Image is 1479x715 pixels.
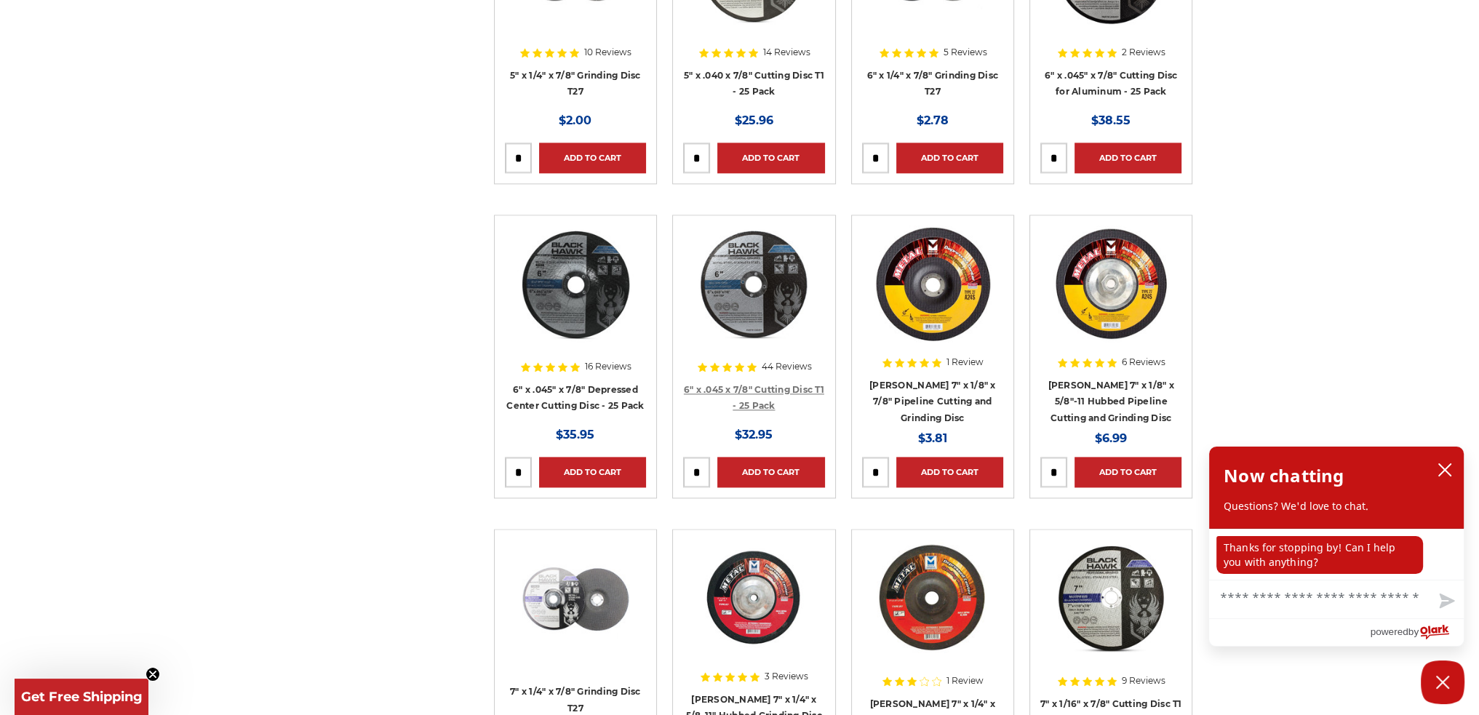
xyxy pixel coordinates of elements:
img: 7 x 1/16 x 7/8 abrasive cut off wheel [1053,540,1169,656]
a: [PERSON_NAME] 7" x 1/8" x 7/8" Pipeline Cutting and Grinding Disc [869,380,995,423]
a: 7 x 1/16 x 7/8 abrasive cut off wheel [1040,540,1181,681]
span: $2.78 [917,113,949,127]
span: $2.00 [559,113,591,127]
a: Add to Cart [717,143,824,173]
a: 6" x .045" x 7/8" Depressed Center Cutting Disc - 25 Pack [506,384,644,412]
a: Mercer 7" x 1/8" x 7/8 Cutting and Light Grinding Wheel [862,225,1003,367]
div: chat [1209,529,1464,580]
span: 5 Reviews [944,48,987,57]
a: Add to Cart [539,457,646,487]
img: Mercer 7" x 1/8" x 5/8"-11 Hubbed Cutting and Light Grinding Wheel [1053,225,1169,342]
a: 7" x 1/4" x 7/8" Grinding Disc T27 [510,686,641,714]
a: Add to Cart [896,143,1003,173]
div: Get Free ShippingClose teaser [15,679,148,715]
a: Add to Cart [1075,457,1181,487]
a: 7" x 1/4" x 5/8"-11 Grinding Disc with Hub [683,540,824,681]
button: Close teaser [145,667,160,682]
a: Mercer 7" x 1/8" x 5/8"-11 Hubbed Cutting and Light Grinding Wheel [1040,225,1181,367]
a: Add to Cart [896,457,1003,487]
a: Add to Cart [717,457,824,487]
span: $32.95 [735,428,773,442]
button: close chatbox [1433,459,1456,481]
a: Add to Cart [539,143,646,173]
span: 44 Reviews [762,362,812,371]
button: Close Chatbox [1421,660,1464,704]
span: $6.99 [1095,431,1127,445]
a: 6" x .045 x 7/8" Cutting Disc T1 - 25 Pack [684,384,824,412]
span: 16 Reviews [585,362,631,371]
a: Powered by Olark [1370,619,1464,646]
span: $38.55 [1091,113,1131,127]
p: Questions? We'd love to chat. [1224,499,1449,514]
span: $3.81 [918,431,947,445]
a: 5" x 1/4" x 7/8" Grinding Disc T27 [510,70,641,97]
h2: Now chatting [1224,461,1344,490]
span: $35.95 [556,428,594,442]
img: Mercer 7" x 1/8" x 7/8 Cutting and Light Grinding Wheel [874,225,991,342]
span: 1 Review [946,676,984,685]
span: powered [1370,623,1408,641]
a: 7" x 1/4" x 7/8" Mercer Grinding Wheel [862,540,1003,681]
span: $25.96 [735,113,773,127]
a: 5" x .040 x 7/8" Cutting Disc T1 - 25 Pack [684,70,824,97]
span: 9 Reviews [1122,676,1165,685]
p: Thanks for stopping by! Can I help you with anything? [1216,536,1423,574]
img: 7" x 1/4" x 5/8"-11 Grinding Disc with Hub [695,540,812,656]
img: 7" x 1/4" x 7/8" Mercer Grinding Wheel [872,540,994,656]
span: by [1408,623,1419,641]
span: 2 Reviews [1122,48,1165,57]
button: Send message [1427,585,1464,618]
img: BHA 7 in grinding disc [517,540,634,656]
div: olark chatbox [1208,446,1464,647]
a: BHA 7 in grinding disc [505,540,646,681]
a: 6" x .045" x 7/8" Cutting Disc for Aluminum - 25 Pack [1045,70,1178,97]
span: Get Free Shipping [21,689,143,705]
img: 6" x .045 x 7/8" Cutting Disc T1 [695,225,812,342]
img: 6" x .045" x 7/8" Depressed Center Type 27 Cut Off Wheel [517,225,634,342]
a: Add to Cart [1075,143,1181,173]
a: [PERSON_NAME] 7" x 1/8" x 5/8"-11 Hubbed Pipeline Cutting and Grinding Disc [1048,380,1174,423]
span: 14 Reviews [763,48,810,57]
a: 6" x .045 x 7/8" Cutting Disc T1 [683,225,824,367]
a: 6" x 1/4" x 7/8" Grinding Disc T27 [867,70,999,97]
a: 6" x .045" x 7/8" Depressed Center Type 27 Cut Off Wheel [505,225,646,367]
span: 10 Reviews [584,48,631,57]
